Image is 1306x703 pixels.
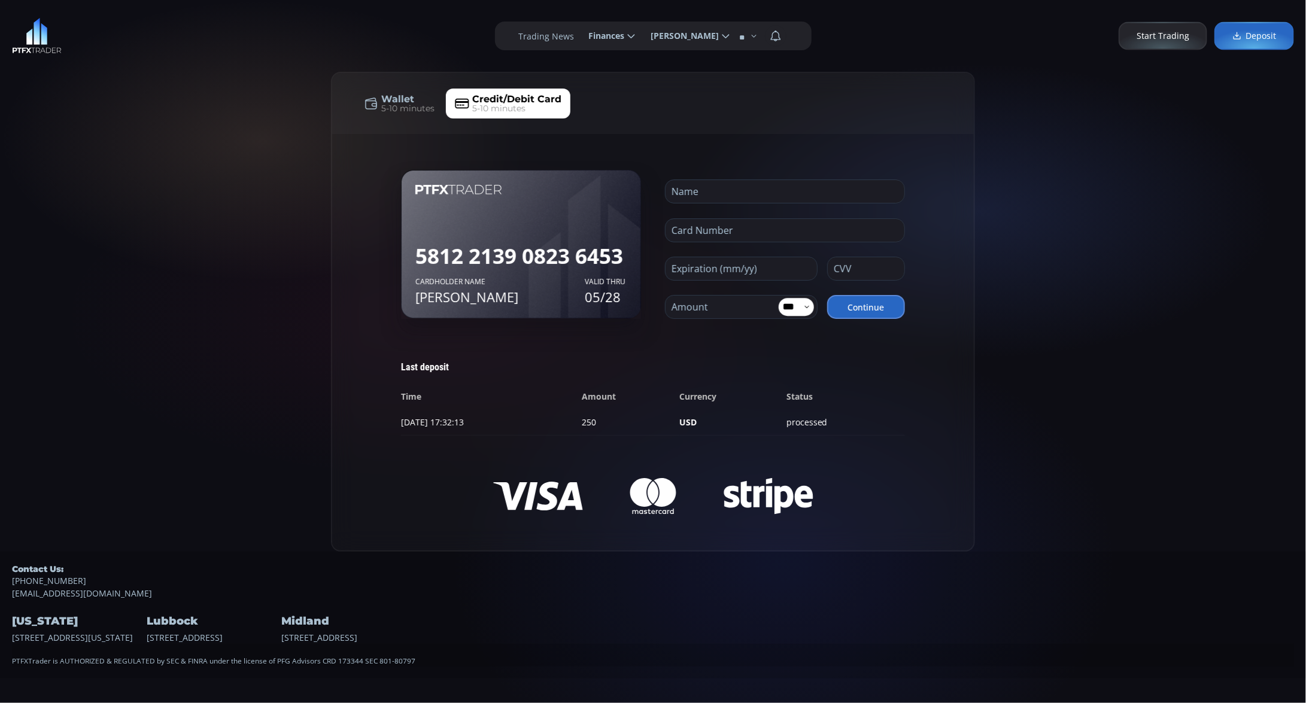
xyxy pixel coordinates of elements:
[786,409,905,436] td: processed
[643,24,719,48] span: [PERSON_NAME]
[582,409,680,436] td: 250
[12,611,144,631] h4: [US_STATE]
[581,24,625,48] span: Finances
[1232,30,1276,42] span: Deposit
[786,384,905,409] th: Status
[12,564,1294,599] div: [EMAIL_ADDRESS][DOMAIN_NAME]
[415,276,585,287] span: Cardholder name
[1119,22,1207,50] a: Start Trading
[401,384,582,409] th: Time
[401,361,905,374] div: Last deposit
[12,18,62,54] img: LOGO
[446,89,570,118] a: Credit/Debit Card5-10 minutes
[281,611,413,631] h4: Midland
[827,295,905,319] button: Continue
[381,92,414,106] span: Wallet
[12,574,1294,587] a: [PHONE_NUMBER]
[381,102,435,115] span: 5-10 minutes
[585,276,627,287] span: VALID THRU
[680,384,786,409] th: Currency
[12,564,1294,574] h5: Contact Us:
[147,599,278,644] div: [STREET_ADDRESS]
[415,287,585,307] strong: [PERSON_NAME]
[281,599,413,644] div: [STREET_ADDRESS]
[472,92,561,106] span: Credit/Debit Card
[1137,30,1189,42] span: Start Trading
[680,409,786,436] td: USD
[355,89,444,118] a: Wallet5-10 minutes
[401,409,582,436] td: [DATE] 17:32:13
[472,102,526,115] span: 5-10 minutes
[585,287,627,307] strong: 05/28
[519,30,575,42] label: Trading News
[147,611,278,631] h4: Lubbock
[12,599,144,644] div: [STREET_ADDRESS][US_STATE]
[1214,22,1294,50] a: Deposit
[415,241,627,272] div: 5812 2139 0823 6453
[582,384,680,409] th: Amount
[12,644,1294,667] div: PTFXTrader is AUTHORIZED & REGULATED by SEC & FINRA under the license of PFG Advisors CRD 173344 ...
